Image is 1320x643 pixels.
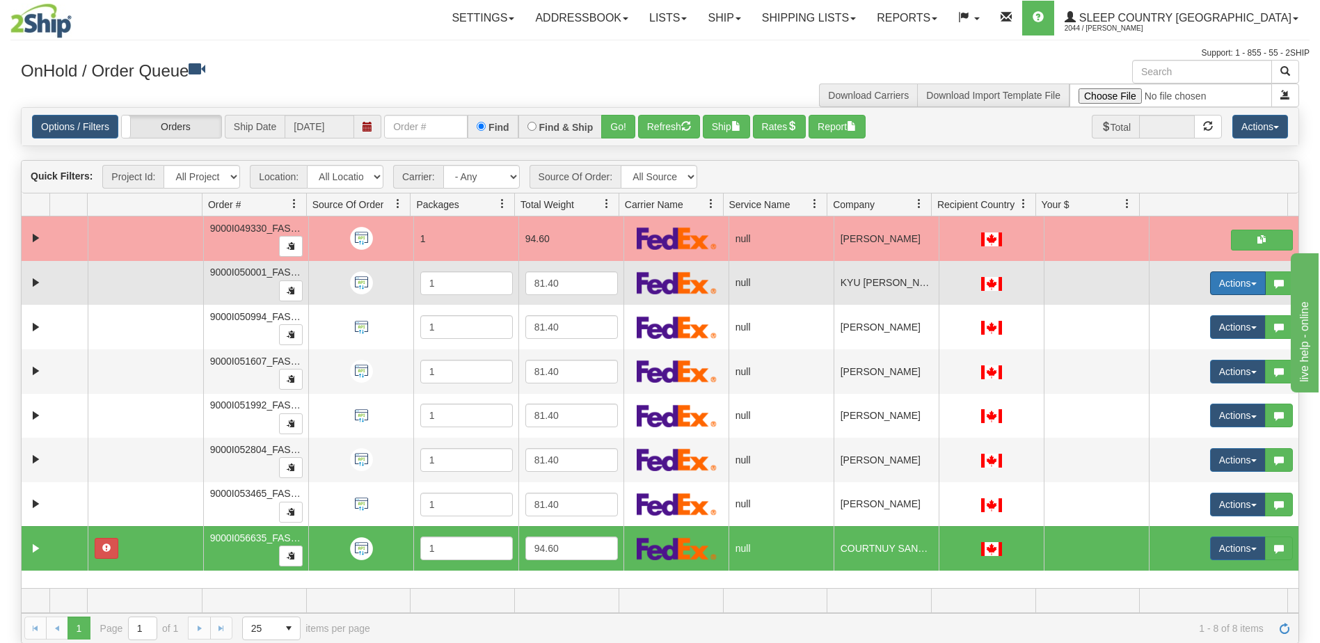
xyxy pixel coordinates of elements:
label: Find [488,122,509,132]
td: null [729,216,834,261]
img: CA [981,321,1002,335]
button: Copy to clipboard [279,457,303,478]
label: Orders [122,116,221,138]
img: API [350,227,373,250]
a: Service Name filter column settings [803,192,827,216]
img: CA [981,409,1002,423]
a: Shipping lists [752,1,866,35]
img: API [350,493,373,516]
button: Actions [1210,537,1266,560]
label: Find & Ship [539,122,594,132]
iframe: chat widget [1288,251,1319,392]
span: Project Id: [102,165,164,189]
div: Support: 1 - 855 - 55 - 2SHIP [10,47,1310,59]
button: Actions [1210,493,1266,516]
td: null [729,526,834,571]
span: 9000I050001_FASUS [210,267,304,278]
span: Company [833,198,875,212]
div: live help - online [10,8,129,25]
img: API [350,537,373,560]
img: CA [981,542,1002,556]
a: Your $ filter column settings [1115,192,1139,216]
td: [PERSON_NAME] [834,305,939,349]
a: Order # filter column settings [283,192,306,216]
span: 9000I051607_FASUS [210,356,304,367]
img: FedEx Express® [637,360,717,383]
button: Copy to clipboard [279,369,303,390]
label: Quick Filters: [31,169,93,183]
span: Total Weight [520,198,574,212]
td: [PERSON_NAME] [834,349,939,394]
span: Source Of Order: [530,165,621,189]
td: KYU [PERSON_NAME] [834,261,939,305]
a: Ship [697,1,751,35]
a: Total Weight filter column settings [595,192,619,216]
img: API [350,448,373,471]
input: Page 1 [129,617,157,640]
span: Page sizes drop down [242,617,301,640]
a: Expand [27,363,45,380]
a: Addressbook [525,1,639,35]
img: API [350,271,373,294]
a: Carrier Name filter column settings [699,192,723,216]
button: Copy to clipboard [279,502,303,523]
img: FedEx Express® [637,493,717,516]
img: API [350,316,373,339]
button: Actions [1210,448,1266,472]
a: Refresh [1273,617,1296,639]
td: [PERSON_NAME] [834,216,939,261]
span: Sleep Country [GEOGRAPHIC_DATA] [1076,12,1291,24]
span: Source Of Order [312,198,384,212]
span: 9000I050994_FASUS [210,311,304,322]
span: 94.60 [525,233,550,244]
span: 25 [251,621,269,635]
button: Copy to clipboard [279,324,303,345]
button: Copy to clipboard [279,413,303,434]
span: Carrier Name [625,198,683,212]
img: FedEx Express® [637,271,717,294]
span: select [278,617,300,640]
button: Shipping Documents [1231,230,1293,251]
a: Sleep Country [GEOGRAPHIC_DATA] 2044 / [PERSON_NAME] [1054,1,1309,35]
button: Refresh [638,115,700,138]
button: Actions [1210,271,1266,295]
a: Source Of Order filter column settings [386,192,410,216]
a: Settings [441,1,525,35]
span: 9000I053465_FASUS [210,488,304,499]
td: [PERSON_NAME] [834,482,939,527]
a: Expand [27,407,45,424]
td: null [729,394,834,438]
span: 1 [420,233,426,244]
span: 2044 / [PERSON_NAME] [1065,22,1169,35]
input: Import [1069,84,1272,107]
img: CA [981,277,1002,291]
a: Packages filter column settings [491,192,514,216]
span: Order # [208,198,241,212]
span: Packages [416,198,459,212]
img: logo2044.jpg [10,3,72,38]
img: API [350,360,373,383]
button: Actions [1210,404,1266,427]
span: 9000I052804_FASUS [210,444,304,455]
button: Rates [753,115,806,138]
td: null [729,349,834,394]
a: Expand [27,495,45,513]
a: Expand [27,319,45,336]
img: CA [981,232,1002,246]
button: Search [1271,60,1299,84]
td: null [729,305,834,349]
a: Download Import Template File [926,90,1060,101]
input: Order # [384,115,468,138]
td: null [729,261,834,305]
img: CA [981,365,1002,379]
span: Location: [250,165,307,189]
a: Reports [866,1,948,35]
button: Actions [1210,315,1266,339]
span: Ship Date [225,115,285,138]
span: 1 - 8 of 8 items [390,623,1264,634]
img: FedEx Express® [637,404,717,427]
span: 9000I056635_FASUS [210,532,304,543]
span: items per page [242,617,370,640]
span: 9000I049330_FASUS [210,223,304,234]
span: 9000I051992_FASUS [210,399,304,411]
